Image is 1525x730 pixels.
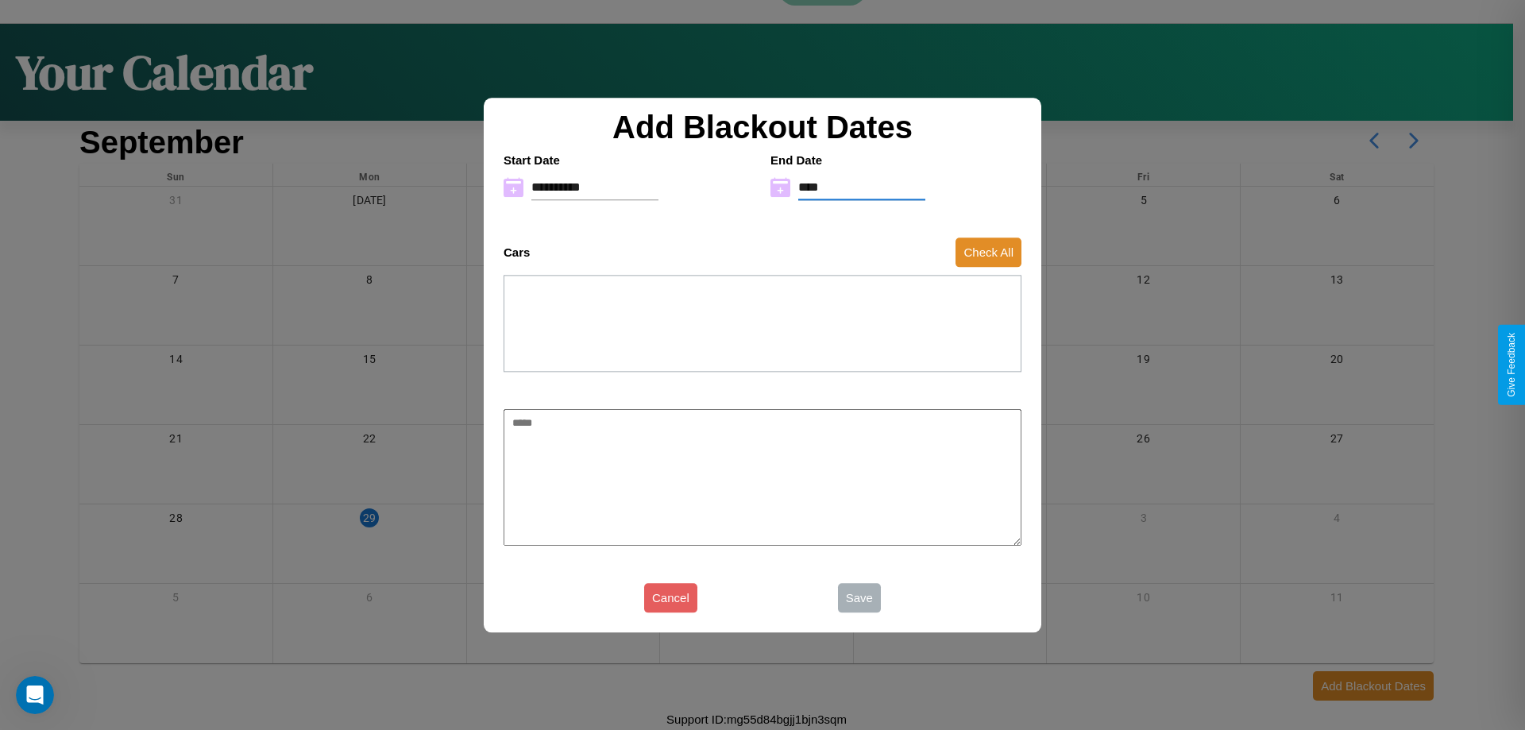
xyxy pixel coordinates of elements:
h4: End Date [770,153,1021,167]
button: Check All [956,238,1021,267]
h4: Start Date [504,153,755,167]
button: Save [838,583,881,612]
h4: Cars [504,245,530,259]
iframe: Intercom live chat [16,676,54,714]
button: Cancel [644,583,697,612]
div: Give Feedback [1506,333,1517,397]
h2: Add Blackout Dates [496,110,1029,145]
